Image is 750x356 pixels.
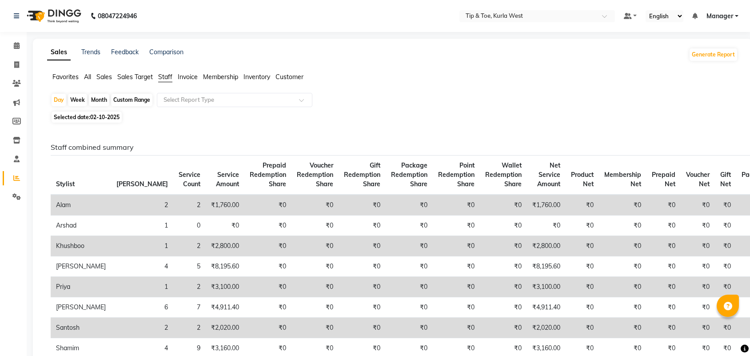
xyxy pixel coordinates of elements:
[604,171,641,188] span: Membership Net
[715,318,736,338] td: ₹0
[485,161,522,188] span: Wallet Redemption Share
[566,318,599,338] td: ₹0
[646,297,681,318] td: ₹0
[566,236,599,256] td: ₹0
[111,94,152,106] div: Custom Range
[438,161,475,188] span: Point Redemption Share
[566,216,599,236] td: ₹0
[117,73,153,81] span: Sales Target
[480,297,527,318] td: ₹0
[51,297,111,318] td: [PERSON_NAME]
[47,44,71,60] a: Sales
[652,171,675,188] span: Prepaid Net
[339,318,386,338] td: ₹0
[291,216,339,236] td: ₹0
[646,216,681,236] td: ₹0
[391,161,427,188] span: Package Redemption Share
[51,277,111,297] td: Priya
[686,171,710,188] span: Voucher Net
[433,216,480,236] td: ₹0
[291,195,339,216] td: ₹0
[51,318,111,338] td: Santosh
[173,216,206,236] td: 0
[599,297,646,318] td: ₹0
[56,180,75,188] span: Stylist
[681,318,715,338] td: ₹0
[527,256,566,277] td: ₹8,195.60
[433,318,480,338] td: ₹0
[111,318,173,338] td: 2
[244,195,291,216] td: ₹0
[480,256,527,277] td: ₹0
[158,73,172,81] span: Staff
[646,236,681,256] td: ₹0
[111,216,173,236] td: 1
[206,277,244,297] td: ₹3,100.00
[111,48,139,56] a: Feedback
[646,195,681,216] td: ₹0
[480,318,527,338] td: ₹0
[386,277,433,297] td: ₹0
[527,297,566,318] td: ₹4,911.40
[599,236,646,256] td: ₹0
[111,195,173,216] td: 2
[480,277,527,297] td: ₹0
[566,277,599,297] td: ₹0
[386,216,433,236] td: ₹0
[599,256,646,277] td: ₹0
[566,195,599,216] td: ₹0
[52,112,122,123] span: Selected date:
[433,277,480,297] td: ₹0
[96,73,112,81] span: Sales
[206,297,244,318] td: ₹4,911.40
[206,256,244,277] td: ₹8,195.60
[386,195,433,216] td: ₹0
[51,236,111,256] td: Khushboo
[433,256,480,277] td: ₹0
[706,12,733,21] span: Manager
[339,236,386,256] td: ₹0
[51,143,731,152] h6: Staff combined summary
[84,73,91,81] span: All
[386,318,433,338] td: ₹0
[715,297,736,318] td: ₹0
[291,236,339,256] td: ₹0
[203,73,238,81] span: Membership
[339,256,386,277] td: ₹0
[715,236,736,256] td: ₹0
[690,48,737,61] button: Generate Report
[527,277,566,297] td: ₹3,100.00
[344,161,380,188] span: Gift Redemption Share
[527,236,566,256] td: ₹2,800.00
[433,236,480,256] td: ₹0
[681,236,715,256] td: ₹0
[98,4,137,28] b: 08047224946
[243,73,270,81] span: Inventory
[646,256,681,277] td: ₹0
[681,216,715,236] td: ₹0
[713,320,741,347] iframe: chat widget
[386,256,433,277] td: ₹0
[297,161,333,188] span: Voucher Redemption Share
[480,236,527,256] td: ₹0
[206,216,244,236] td: ₹0
[527,216,566,236] td: ₹0
[52,73,79,81] span: Favorites
[244,318,291,338] td: ₹0
[681,297,715,318] td: ₹0
[178,73,198,81] span: Invoice
[339,216,386,236] td: ₹0
[291,318,339,338] td: ₹0
[433,195,480,216] td: ₹0
[244,297,291,318] td: ₹0
[173,277,206,297] td: 2
[433,297,480,318] td: ₹0
[715,256,736,277] td: ₹0
[116,180,168,188] span: [PERSON_NAME]
[715,195,736,216] td: ₹0
[206,318,244,338] td: ₹2,020.00
[566,256,599,277] td: ₹0
[566,297,599,318] td: ₹0
[291,256,339,277] td: ₹0
[599,195,646,216] td: ₹0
